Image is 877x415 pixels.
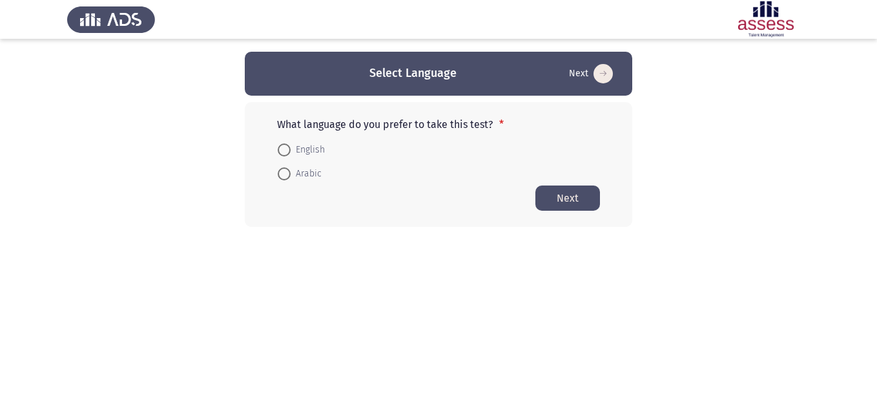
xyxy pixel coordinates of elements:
p: What language do you prefer to take this test? [277,118,600,131]
img: Assess Talent Management logo [67,1,155,37]
button: Start assessment [535,186,600,211]
button: Start assessment [565,63,617,84]
span: Arabic [291,166,322,182]
h3: Select Language [369,65,457,81]
img: Assessment logo of ASSESS Employability - EBI [722,1,810,37]
span: English [291,142,325,158]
